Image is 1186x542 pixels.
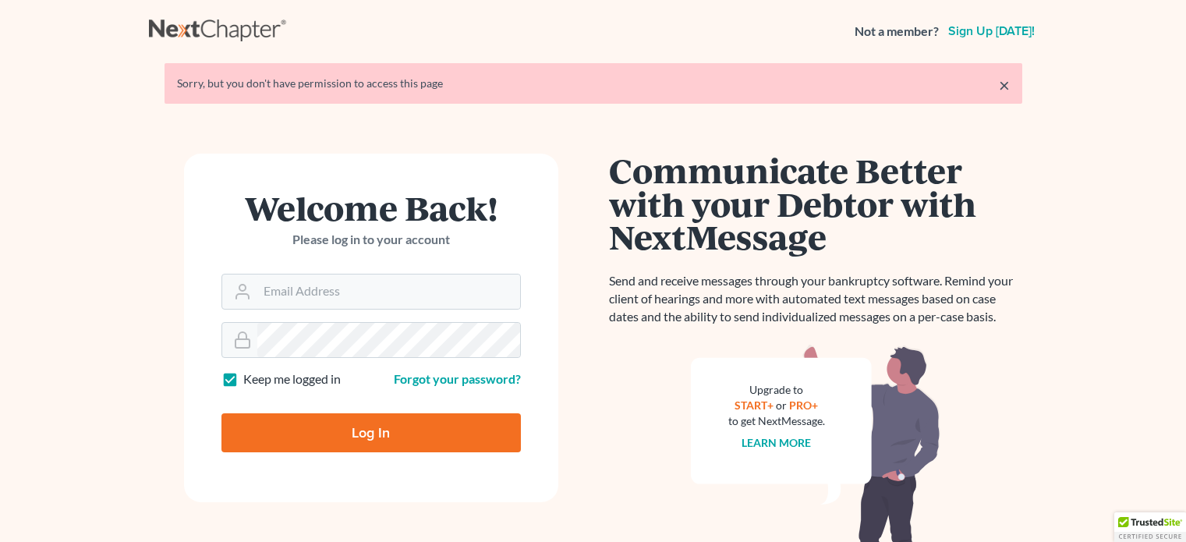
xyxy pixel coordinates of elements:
[221,413,521,452] input: Log In
[776,399,787,412] span: or
[1114,512,1186,542] div: TrustedSite Certified
[728,382,825,398] div: Upgrade to
[735,399,774,412] a: START+
[243,370,341,388] label: Keep me logged in
[945,25,1038,37] a: Sign up [DATE]!
[177,76,1010,91] div: Sorry, but you don't have permission to access this page
[609,272,1022,326] p: Send and receive messages through your bankruptcy software. Remind your client of hearings and mo...
[394,371,521,386] a: Forgot your password?
[221,231,521,249] p: Please log in to your account
[257,275,520,309] input: Email Address
[855,23,939,41] strong: Not a member?
[609,154,1022,253] h1: Communicate Better with your Debtor with NextMessage
[221,191,521,225] h1: Welcome Back!
[999,76,1010,94] a: ×
[789,399,818,412] a: PRO+
[742,436,811,449] a: Learn more
[728,413,825,429] div: to get NextMessage.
